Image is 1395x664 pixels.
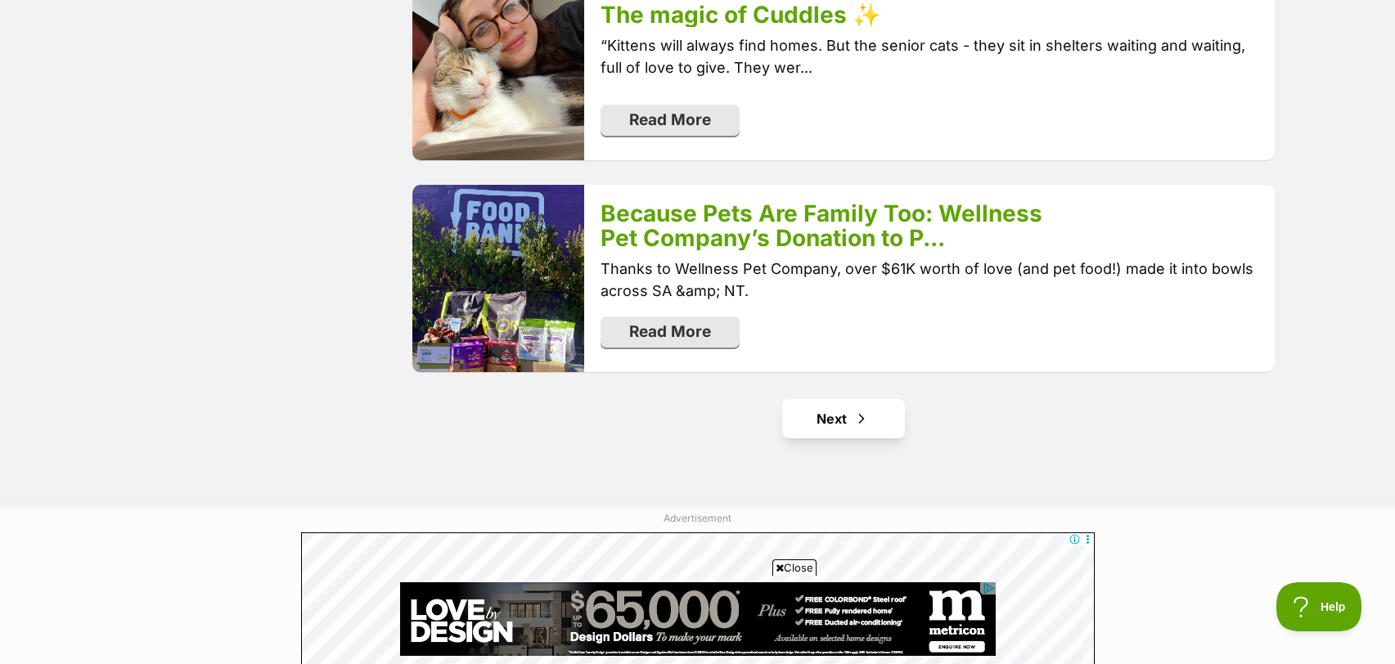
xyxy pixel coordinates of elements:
a: Because Pets Are Family Too: Wellness Pet Company’s Donation to P... [601,200,1042,252]
img: e0z4grcnkss7gwtynqzv.jpg [412,185,584,372]
iframe: Advertisement [400,582,996,656]
a: Next page [782,399,905,438]
p: Thanks to Wellness Pet Company, over $61K worth of love (and pet food!) made it into bowls across... [601,258,1257,302]
nav: Pagination [412,399,1274,438]
a: Read More [601,316,740,348]
a: The magic of Cuddles ✨ [601,1,881,29]
a: Read More [601,105,740,136]
iframe: Help Scout Beacon - Open [1276,582,1362,631]
span: Close [772,559,817,576]
p: “Kittens will always find homes. But the senior cats - they sit in shelters waiting and waiting, ... [601,34,1257,79]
